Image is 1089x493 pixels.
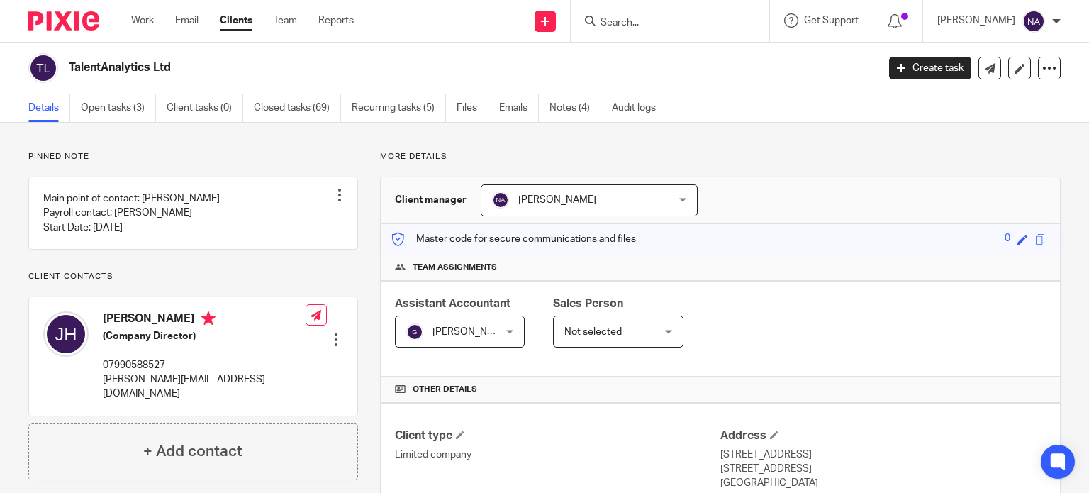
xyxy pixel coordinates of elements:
img: svg%3E [492,192,509,209]
h4: Address [720,428,1046,443]
p: [STREET_ADDRESS] [720,448,1046,462]
a: Team [274,13,297,28]
i: Primary [201,311,216,326]
p: Pinned note [28,151,358,162]
p: Master code for secure communications and files [391,232,636,246]
p: [PERSON_NAME] [937,13,1015,28]
p: [PERSON_NAME][EMAIL_ADDRESS][DOMAIN_NAME] [103,372,306,401]
input: Search [599,17,727,30]
h4: [PERSON_NAME] [103,311,306,329]
a: Files [457,94,488,122]
a: Emails [499,94,539,122]
p: [STREET_ADDRESS] [720,462,1046,476]
h4: + Add contact [143,441,242,462]
a: Recurring tasks (5) [352,94,446,122]
a: Create task [889,57,971,79]
a: Work [131,13,154,28]
img: svg%3E [1022,10,1045,33]
span: Other details [413,384,477,395]
a: Details [28,94,70,122]
p: Client contacts [28,271,358,282]
h3: Client manager [395,193,467,207]
a: Notes (4) [549,94,601,122]
span: Not selected [564,327,622,337]
span: Team assignments [413,262,497,273]
a: Closed tasks (69) [254,94,341,122]
a: Reports [318,13,354,28]
span: Assistant Accountant [395,298,510,309]
img: svg%3E [406,323,423,340]
span: [PERSON_NAME] [432,327,510,337]
img: svg%3E [43,311,89,357]
a: Clients [220,13,252,28]
span: Sales Person [553,298,623,309]
p: Limited company [395,448,720,462]
p: 07990588527 [103,358,306,372]
a: Email [175,13,199,28]
a: Client tasks (0) [167,94,243,122]
h4: Client type [395,428,720,443]
p: [GEOGRAPHIC_DATA] [720,476,1046,490]
a: Open tasks (3) [81,94,156,122]
span: Get Support [804,16,859,26]
span: [PERSON_NAME] [518,195,596,205]
h2: TalentAnalytics Ltd [69,60,708,75]
div: 0 [1005,231,1010,248]
img: svg%3E [28,53,58,83]
a: Audit logs [612,94,666,122]
h5: (Company Director) [103,329,306,343]
p: More details [380,151,1061,162]
img: Pixie [28,11,99,31]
